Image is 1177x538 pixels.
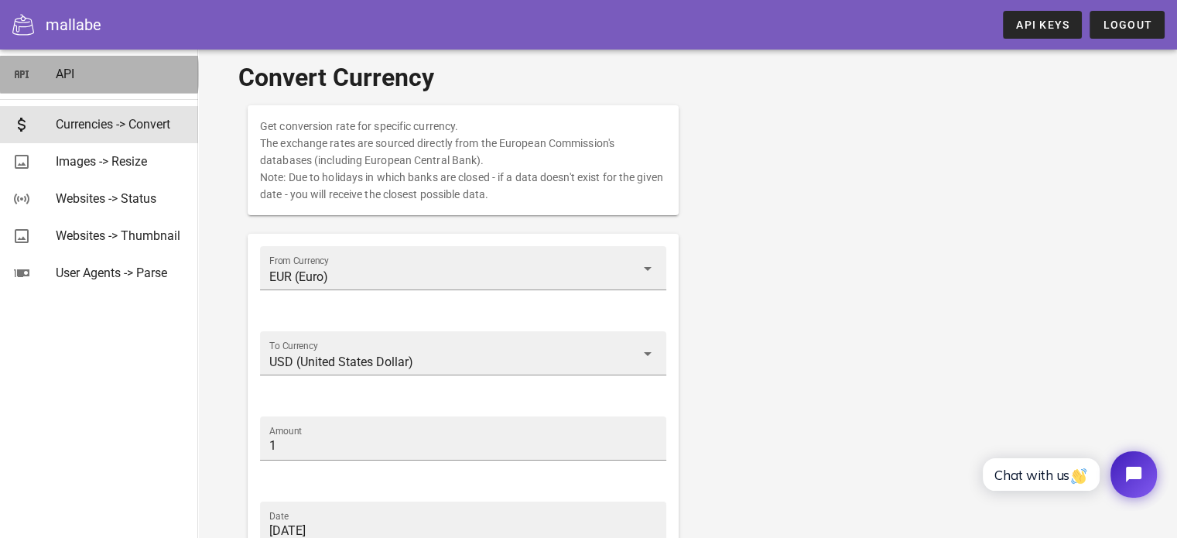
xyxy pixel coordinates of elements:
[269,255,329,267] label: From Currency
[248,105,679,215] div: Get conversion rate for specific currency. The exchange rates are sourced directly from the Europ...
[56,67,186,81] div: API
[1102,19,1152,31] span: Logout
[1090,11,1165,39] button: Logout
[1003,11,1082,39] a: API Keys
[56,154,186,169] div: Images -> Resize
[56,228,186,243] div: Websites -> Thumbnail
[56,117,186,132] div: Currencies -> Convert
[46,13,101,36] div: mallabe
[56,191,186,206] div: Websites -> Status
[238,59,1137,96] h1: Convert Currency
[1015,19,1069,31] span: API Keys
[269,426,302,437] label: Amount
[966,438,1170,511] iframe: Tidio Chat
[269,511,289,523] label: Date
[269,341,318,352] label: To Currency
[56,266,186,280] div: User Agents -> Parse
